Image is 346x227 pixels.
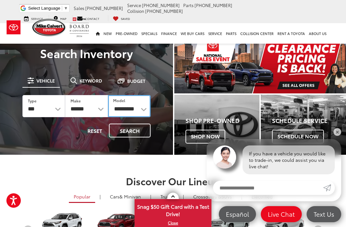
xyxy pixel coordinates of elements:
[213,145,236,169] img: Agent profile photo
[127,2,141,8] span: Service
[31,16,43,21] span: Service
[194,2,232,8] span: [PHONE_NUMBER]
[13,47,160,59] h3: Search Inventory
[28,98,37,103] label: Type
[307,206,341,222] a: Text Us
[276,23,307,44] a: Rent a Toyota
[94,23,102,44] a: Home
[82,124,108,137] button: Reset
[272,118,346,124] h4: Schedule Service
[127,8,144,14] span: Collision
[72,15,104,21] a: Contact
[102,23,114,44] a: New
[69,191,95,203] a: Popular
[98,193,102,200] li: |
[109,124,151,137] button: Search
[113,98,125,103] label: Model
[74,5,84,11] span: Sales
[37,78,55,83] span: Vehicle
[219,206,256,222] a: Español
[85,16,99,21] span: Contact
[261,206,302,222] a: Live Chat
[224,23,238,44] a: Parts
[28,6,68,11] a: Select Language​
[60,16,66,21] span: Map
[22,176,324,186] h2: Discover Our Lineup
[174,39,346,93] div: carousel slide number 1 of 1
[185,118,259,124] h4: Shop Pre-Owned
[79,78,102,83] span: Keyword
[105,191,146,202] a: Cars
[174,95,259,154] div: Toyota
[2,17,26,38] img: Toyota
[156,191,178,202] a: Trucks
[179,23,206,44] a: WE BUY CARS
[114,23,139,44] a: Pre-Owned
[32,19,66,36] img: Mike Calvert Toyota
[261,95,346,154] div: Toyota
[206,23,224,44] a: Service
[243,145,335,174] div: If you have a vehicle you would like to trade-in, we could assist you via live chat!
[238,23,276,44] a: Collision Center
[139,23,159,44] a: Specials
[265,210,298,218] span: Live Chat
[213,181,323,195] input: Enter your message
[142,2,180,8] span: [PHONE_NUMBER]
[185,130,225,143] span: Shop Now
[121,16,130,21] span: Saved
[85,5,123,11] span: [PHONE_NUMBER]
[145,8,183,14] span: [PHONE_NUMBER]
[108,15,135,21] a: My Saved Vehicles
[49,15,71,21] a: Map
[135,200,211,219] span: Snag $50 Gift Card with a Test Drive!
[174,95,259,154] a: Shop Pre-Owned Shop Now
[310,210,337,218] span: Text Us
[28,6,60,11] span: Select Language
[307,23,328,44] a: About Us
[119,193,141,200] span: & Minivan
[174,39,346,93] section: Carousel section with vehicle pictures - may contain disclaimers.
[64,6,68,11] span: ▼
[183,2,194,8] span: Parts
[223,210,252,218] span: Español
[174,39,346,93] img: Clearance Pricing Is Back
[127,79,145,83] span: Budget
[188,191,237,202] a: SUVs
[159,23,179,44] a: Finance
[323,181,335,195] a: Submit
[261,95,346,154] a: Schedule Service Schedule Now
[272,130,324,143] span: Schedule Now
[70,98,81,103] label: Make
[19,15,48,21] a: Service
